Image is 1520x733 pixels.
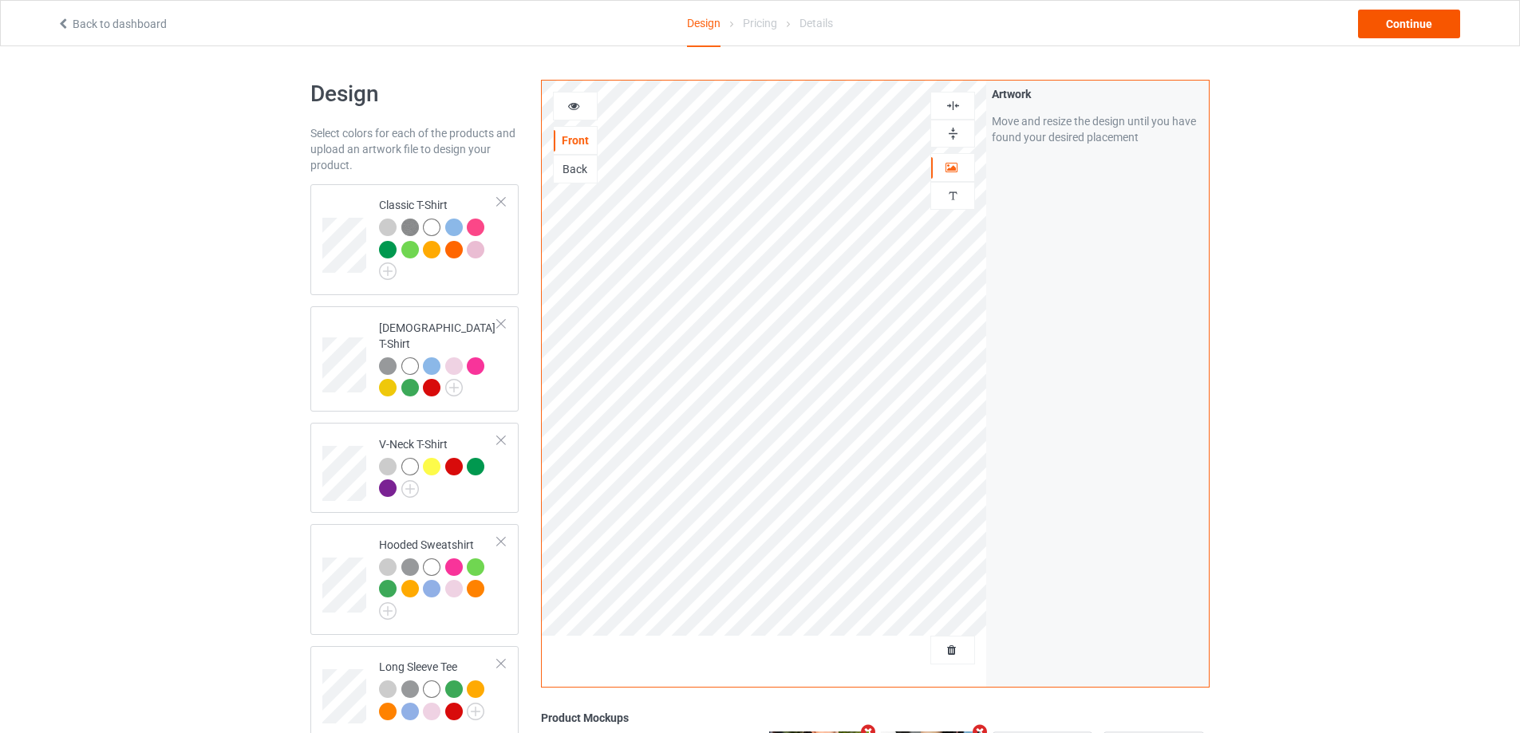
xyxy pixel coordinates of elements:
div: Product Mockups [541,710,1210,726]
div: Long Sleeve Tee [379,659,498,719]
div: Hooded Sweatshirt [379,537,498,614]
div: Details [799,1,833,45]
div: Pricing [743,1,777,45]
img: svg%3E%0A [946,98,961,113]
a: Back to dashboard [57,18,167,30]
img: heather_texture.png [401,219,419,236]
div: [DEMOGRAPHIC_DATA] T-Shirt [379,320,498,396]
div: Classic T-Shirt [379,197,498,274]
img: svg+xml;base64,PD94bWwgdmVyc2lvbj0iMS4wIiBlbmNvZGluZz0iVVRGLTgiPz4KPHN2ZyB3aWR0aD0iMjJweCIgaGVpZ2... [379,602,397,620]
div: Back [554,161,597,177]
img: svg+xml;base64,PD94bWwgdmVyc2lvbj0iMS4wIiBlbmNvZGluZz0iVVRGLTgiPz4KPHN2ZyB3aWR0aD0iMjJweCIgaGVpZ2... [445,379,463,396]
div: Continue [1358,10,1460,38]
div: Select colors for each of the products and upload an artwork file to design your product. [310,125,519,173]
div: Hooded Sweatshirt [310,524,519,635]
div: V-Neck T-Shirt [310,423,519,512]
div: Front [554,132,597,148]
div: Artwork [992,86,1203,102]
div: Move and resize the design until you have found your desired placement [992,113,1203,145]
div: V-Neck T-Shirt [379,436,498,496]
div: [DEMOGRAPHIC_DATA] T-Shirt [310,306,519,412]
h1: Design [310,80,519,108]
div: Design [687,1,721,47]
img: svg%3E%0A [946,188,961,203]
div: Classic T-Shirt [310,184,519,295]
img: svg+xml;base64,PD94bWwgdmVyc2lvbj0iMS4wIiBlbmNvZGluZz0iVVRGLTgiPz4KPHN2ZyB3aWR0aD0iMjJweCIgaGVpZ2... [379,262,397,280]
img: svg+xml;base64,PD94bWwgdmVyc2lvbj0iMS4wIiBlbmNvZGluZz0iVVRGLTgiPz4KPHN2ZyB3aWR0aD0iMjJweCIgaGVpZ2... [401,480,419,498]
img: svg+xml;base64,PD94bWwgdmVyc2lvbj0iMS4wIiBlbmNvZGluZz0iVVRGLTgiPz4KPHN2ZyB3aWR0aD0iMjJweCIgaGVpZ2... [467,703,484,720]
img: svg%3E%0A [946,126,961,141]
